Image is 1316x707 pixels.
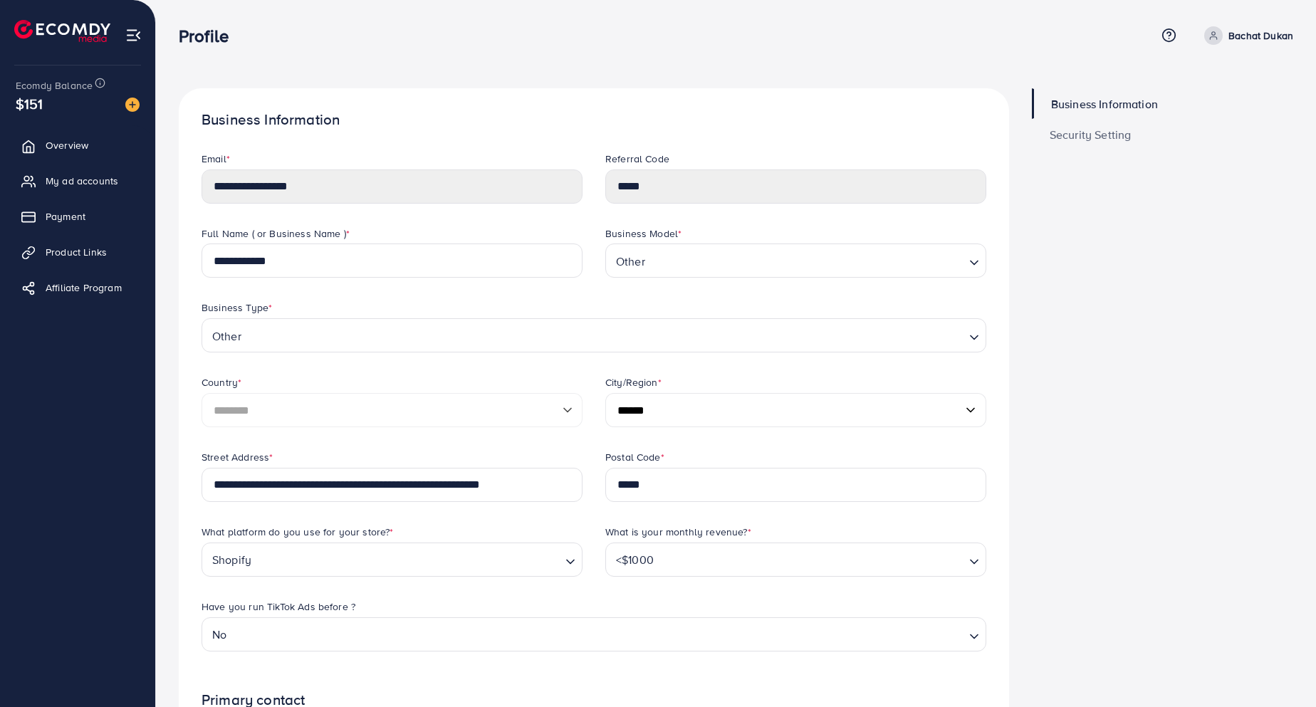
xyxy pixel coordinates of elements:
[1228,27,1293,44] p: Bachat Dukan
[209,323,244,349] span: Other
[11,167,145,195] a: My ad accounts
[231,621,963,647] input: Search for option
[14,20,110,42] img: logo
[16,78,93,93] span: Ecomdy Balance
[11,131,145,159] a: Overview
[125,27,142,43] img: menu
[605,525,751,539] label: What is your monthly revenue?
[46,245,107,259] span: Product Links
[46,281,122,295] span: Affiliate Program
[11,273,145,302] a: Affiliate Program
[209,547,254,572] span: Shopify
[1051,98,1158,110] span: Business Information
[613,248,648,274] span: Other
[46,174,118,188] span: My ad accounts
[11,238,145,266] a: Product Links
[658,546,963,572] input: Search for option
[202,599,355,614] label: Have you run TikTok Ads before ?
[11,202,145,231] a: Payment
[202,226,350,241] label: Full Name ( or Business Name )
[179,26,240,46] h3: Profile
[202,617,986,651] div: Search for option
[202,450,273,464] label: Street Address
[202,375,241,389] label: Country
[605,450,664,464] label: Postal Code
[613,547,657,572] span: <$1000
[605,226,681,241] label: Business Model
[46,138,88,152] span: Overview
[202,111,986,129] h1: Business Information
[605,543,986,577] div: Search for option
[202,152,230,166] label: Email
[605,243,986,278] div: Search for option
[1198,26,1293,45] a: Bachat Dukan
[605,375,662,389] label: City/Region
[125,98,140,112] img: image
[202,318,986,352] div: Search for option
[649,248,963,274] input: Search for option
[209,622,229,647] span: No
[46,209,85,224] span: Payment
[246,323,963,349] input: Search for option
[1255,643,1305,696] iframe: Chat
[1050,129,1132,140] span: Security Setting
[202,543,583,577] div: Search for option
[256,546,560,572] input: Search for option
[16,93,43,114] span: $151
[202,525,394,539] label: What platform do you use for your store?
[605,152,669,166] label: Referral Code
[202,300,272,315] label: Business Type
